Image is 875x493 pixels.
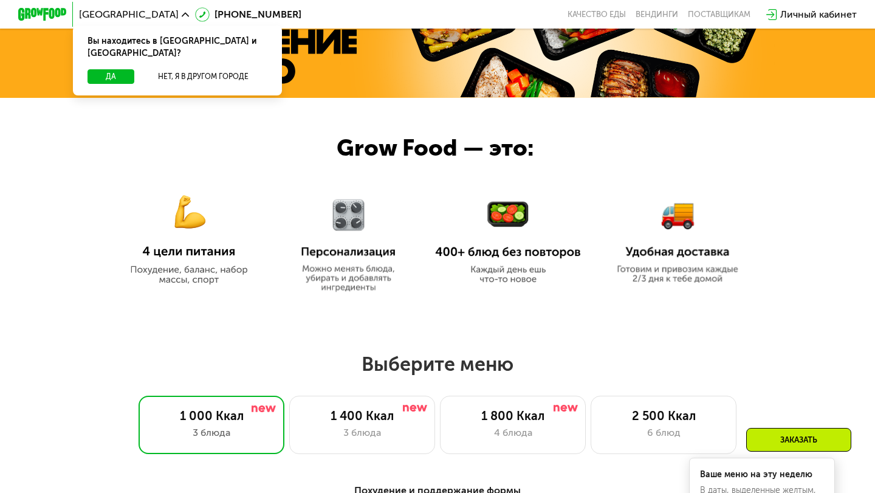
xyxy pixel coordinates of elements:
div: Заказать [746,428,851,452]
div: Grow Food — это: [337,131,569,166]
div: 1 400 Ккал [302,409,422,423]
div: 3 блюда [151,426,272,440]
a: Вендинги [636,10,678,19]
div: Вы находитесь в [GEOGRAPHIC_DATA] и [GEOGRAPHIC_DATA]? [73,26,282,69]
div: 1 800 Ккал [453,409,573,423]
div: 6 блюд [603,426,724,440]
div: Ваше меню на эту неделю [700,471,824,479]
a: [PHONE_NUMBER] [195,7,301,22]
h2: Выберите меню [39,352,836,376]
div: 4 блюда [453,426,573,440]
span: [GEOGRAPHIC_DATA] [79,10,179,19]
button: Нет, я в другом городе [139,69,267,84]
div: 2 500 Ккал [603,409,724,423]
div: 3 блюда [302,426,422,440]
div: 1 000 Ккал [151,409,272,423]
div: поставщикам [688,10,750,19]
a: Качество еды [568,10,626,19]
button: Да [87,69,134,84]
div: Личный кабинет [780,7,857,22]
